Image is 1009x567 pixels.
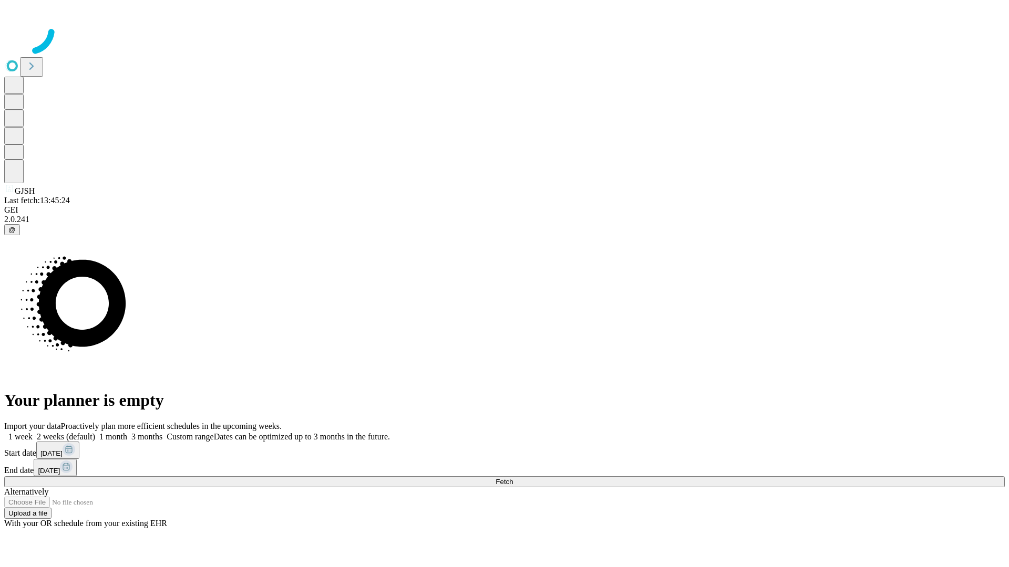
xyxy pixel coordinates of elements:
[4,196,70,205] span: Last fetch: 13:45:24
[15,186,35,195] span: GJSH
[8,226,16,234] span: @
[4,487,48,496] span: Alternatively
[4,391,1005,410] h1: Your planner is empty
[40,449,63,457] span: [DATE]
[38,467,60,475] span: [DATE]
[167,432,213,441] span: Custom range
[4,224,20,235] button: @
[99,432,127,441] span: 1 month
[131,432,162,441] span: 3 months
[8,432,33,441] span: 1 week
[37,432,95,441] span: 2 weeks (default)
[4,215,1005,224] div: 2.0.241
[496,478,513,486] span: Fetch
[4,459,1005,476] div: End date
[36,442,79,459] button: [DATE]
[4,422,61,430] span: Import your data
[34,459,77,476] button: [DATE]
[4,508,52,519] button: Upload a file
[4,442,1005,459] div: Start date
[214,432,390,441] span: Dates can be optimized up to 3 months in the future.
[61,422,282,430] span: Proactively plan more efficient schedules in the upcoming weeks.
[4,519,167,528] span: With your OR schedule from your existing EHR
[4,476,1005,487] button: Fetch
[4,205,1005,215] div: GEI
